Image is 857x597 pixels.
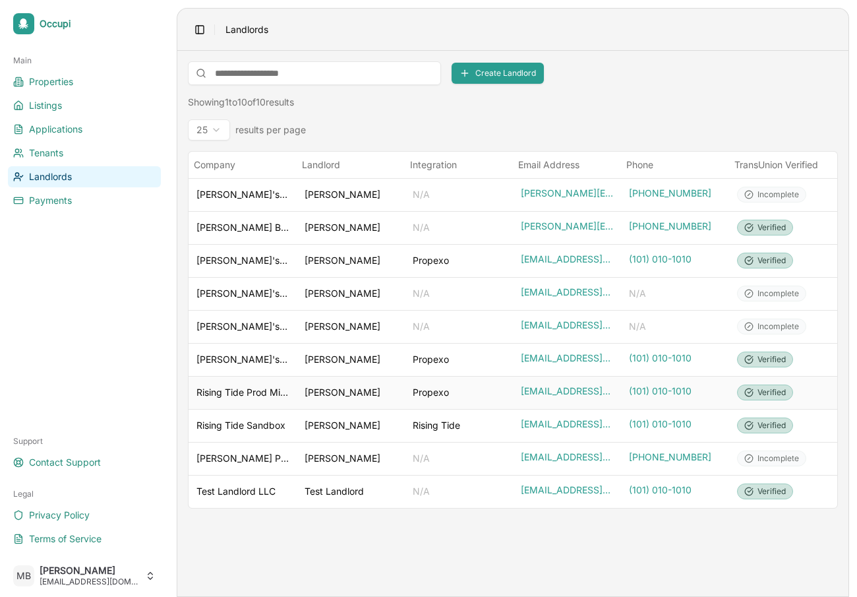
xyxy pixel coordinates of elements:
span: Incomplete [757,288,799,299]
span: [PHONE_NUMBER] [629,220,711,233]
div: Rising Tide Sandbox [196,419,289,432]
span: Verified [757,486,786,497]
span: N/A [413,189,430,200]
a: Tenants [8,142,161,164]
div: [PERSON_NAME] [305,386,397,399]
span: [PERSON_NAME][EMAIL_ADDRESS][DOMAIN_NAME] [521,220,613,233]
span: Tenants [29,146,63,160]
div: Rising Tide [413,419,505,432]
nav: breadcrumb [225,23,268,36]
div: [PERSON_NAME] [305,221,397,234]
span: Incomplete [757,189,799,200]
div: [PERSON_NAME] Properties [196,452,289,465]
div: [PERSON_NAME]'s 5th Landlord [196,320,289,333]
div: [PERSON_NAME] [305,188,397,201]
span: MB [13,565,34,586]
span: Landlords [29,170,72,183]
span: N/A [413,453,430,464]
div: [PERSON_NAME] [305,254,397,267]
span: [PHONE_NUMBER] [629,187,711,200]
div: [PERSON_NAME]'s 3rd Landlord Company [196,254,289,267]
span: Verified [757,420,786,431]
span: N/A [413,486,430,497]
span: [PERSON_NAME] [40,565,140,577]
span: N/A [413,288,430,299]
a: Payments [8,190,161,211]
span: N/A [413,321,430,332]
a: Terms of Service [8,528,161,550]
a: Properties [8,71,161,92]
span: Company [194,159,235,170]
span: results per page [235,123,306,137]
div: Propexo [413,386,505,399]
span: [EMAIL_ADDRESS][DOMAIN_NAME] [521,451,613,464]
span: Incomplete [757,453,799,464]
div: Propexo [413,353,505,366]
div: Test Landlord [305,485,397,498]
div: Rising Tide Prod Mirror [196,386,289,399]
span: [EMAIL_ADDRESS][DOMAIN_NAME] [521,484,613,497]
button: MB[PERSON_NAME][EMAIL_ADDRESS][DOMAIN_NAME] [8,560,161,592]
span: (101) 010-1010 [629,253,692,266]
div: Support [8,431,161,452]
div: [PERSON_NAME] [305,353,397,366]
span: (101) 010-1010 [629,352,692,365]
div: Propexo [413,254,505,267]
span: Terms of Service [29,532,102,546]
span: Verified [757,354,786,365]
div: [PERSON_NAME] [305,419,397,432]
span: Privacy Policy [29,509,90,522]
span: [EMAIL_ADDRESS][DOMAIN_NAME] [521,286,613,299]
a: Landlords [8,166,161,187]
span: (101) 010-1010 [629,418,692,431]
div: [PERSON_NAME] Barndominiums [196,221,289,234]
div: Showing 1 to 10 of 10 results [188,96,294,109]
span: Contact Support [29,456,101,469]
span: Email Address [518,159,579,170]
span: Landlord [302,159,340,170]
div: [PERSON_NAME] [305,320,397,333]
span: (101) 010-1010 [629,484,692,497]
span: [EMAIL_ADDRESS][PERSON_NAME][DOMAIN_NAME] [521,352,613,365]
span: N/A [629,288,646,299]
span: Create Landlord [475,68,536,79]
a: Listings [8,95,161,116]
button: Create Landlord [452,63,544,84]
span: [EMAIL_ADDRESS][DOMAIN_NAME] [521,319,613,332]
a: Privacy Policy [8,505,161,526]
div: [PERSON_NAME]'s Company [196,188,289,201]
a: Applications [8,119,161,140]
span: Occupi [40,18,156,30]
span: Applications [29,123,82,136]
span: TransUnion Verified [734,159,818,170]
div: [PERSON_NAME]'s [DEMOGRAPHIC_DATA] Landlord Account [196,353,289,366]
span: Verified [757,255,786,266]
div: Test Landlord LLC [196,485,289,498]
span: Incomplete [757,321,799,332]
span: [EMAIL_ADDRESS][DOMAIN_NAME] [521,253,613,266]
a: Contact Support [8,452,161,473]
div: [PERSON_NAME]'s 4th Landlord Company [196,287,289,300]
span: N/A [629,321,646,332]
span: Phone [626,159,653,170]
span: [EMAIL_ADDRESS][DOMAIN_NAME] [521,418,613,431]
span: Listings [29,99,62,112]
span: [EMAIL_ADDRESS][DOMAIN_NAME] [521,385,613,398]
span: [PHONE_NUMBER] [629,451,711,464]
span: (101) 010-1010 [629,385,692,398]
span: [EMAIL_ADDRESS][DOMAIN_NAME] [40,577,140,587]
div: Main [8,50,161,71]
div: [PERSON_NAME] [305,287,397,300]
div: Legal [8,484,161,505]
span: [PERSON_NAME][EMAIL_ADDRESS][DOMAIN_NAME] [521,187,613,200]
span: Verified [757,387,786,398]
div: [PERSON_NAME] [305,452,397,465]
span: Integration [410,159,457,170]
a: Occupi [8,8,161,40]
span: N/A [413,222,430,233]
span: Landlords [225,23,268,36]
span: Payments [29,194,72,207]
span: Properties [29,75,73,88]
span: Verified [757,222,786,233]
